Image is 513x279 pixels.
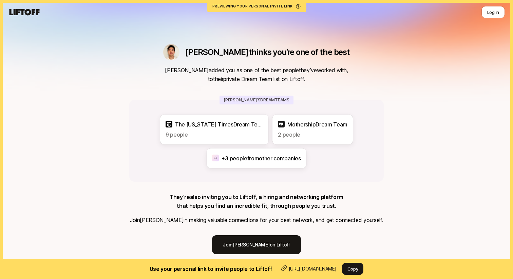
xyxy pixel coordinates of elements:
[185,47,350,57] p: [PERSON_NAME] thinks you’re one of the best
[150,264,272,273] h2: Use your personal link to invite people to Liftoff
[212,4,301,8] p: Previewing your personal invite link
[222,154,301,163] p: + 3 people from other companies
[481,6,505,18] button: Log in
[166,130,263,139] p: 9 people
[278,130,347,139] p: 2 people
[287,120,347,129] p: Mothership Dream Team
[212,235,301,254] a: Join[PERSON_NAME]on Liftoff
[165,66,348,83] p: [PERSON_NAME] added you as one of the best people they’ve worked with, to their private Dream Tea...
[289,265,337,273] p: [URL][DOMAIN_NAME]
[220,96,293,104] p: [PERSON_NAME]’s Dream Teams
[175,120,263,129] p: The [US_STATE] Times Dream Team
[166,121,172,127] img: The New York Times
[278,121,285,127] img: Mothership
[163,44,179,60] img: c3894d86_b3f1_4e23_a0e4_4d923f503b0e.jpg
[130,216,383,224] p: Join [PERSON_NAME] in making valuable connections for your best network, and get connected yourself.
[212,155,219,161] img: Contracting or other great projects
[342,263,364,275] button: Copy
[168,193,345,210] p: They’re also inviting you to Liftoff, a hiring and networking platform that helps you find an inc...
